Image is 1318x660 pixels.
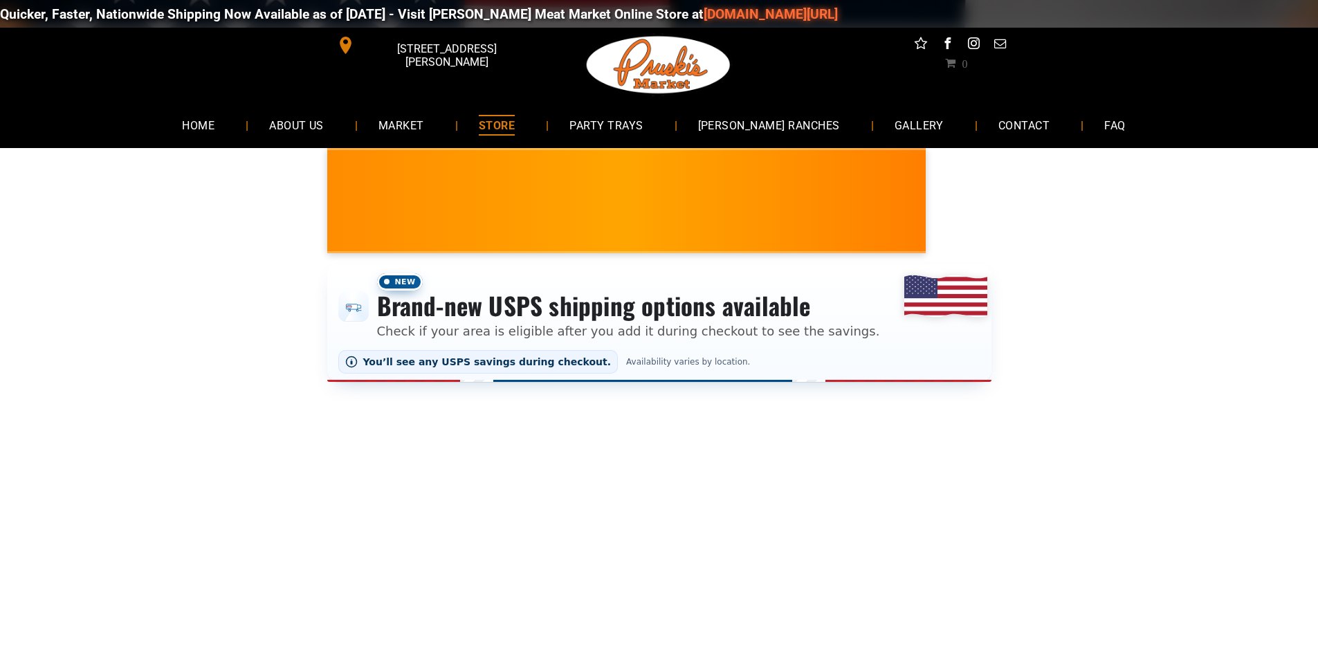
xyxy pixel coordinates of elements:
[962,57,967,68] span: 0
[698,6,832,22] a: [DOMAIN_NAME][URL]
[357,35,536,75] span: [STREET_ADDRESS][PERSON_NAME]
[874,107,964,143] a: GALLERY
[327,264,991,382] div: Shipping options announcement
[677,107,861,143] a: [PERSON_NAME] RANCHES
[623,357,753,367] span: Availability varies by location.
[549,107,663,143] a: PARTY TRAYS
[964,35,982,56] a: instagram
[161,107,235,143] a: HOME
[912,35,930,56] a: Social network
[1083,107,1146,143] a: FAQ
[377,273,423,291] span: New
[458,107,536,143] a: STORE
[327,35,539,56] a: [STREET_ADDRESS][PERSON_NAME]
[978,107,1070,143] a: CONTACT
[584,28,733,102] img: Pruski-s+Market+HQ+Logo2-1920w.png
[918,210,1190,232] span: [PERSON_NAME] MARKET
[938,35,956,56] a: facebook
[248,107,345,143] a: ABOUT US
[358,107,445,143] a: MARKET
[363,356,612,367] span: You’ll see any USPS savings during checkout.
[377,322,880,340] p: Check if your area is eligible after you add it during checkout to see the savings.
[991,35,1009,56] a: email
[377,291,880,321] h3: Brand-new USPS shipping options available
